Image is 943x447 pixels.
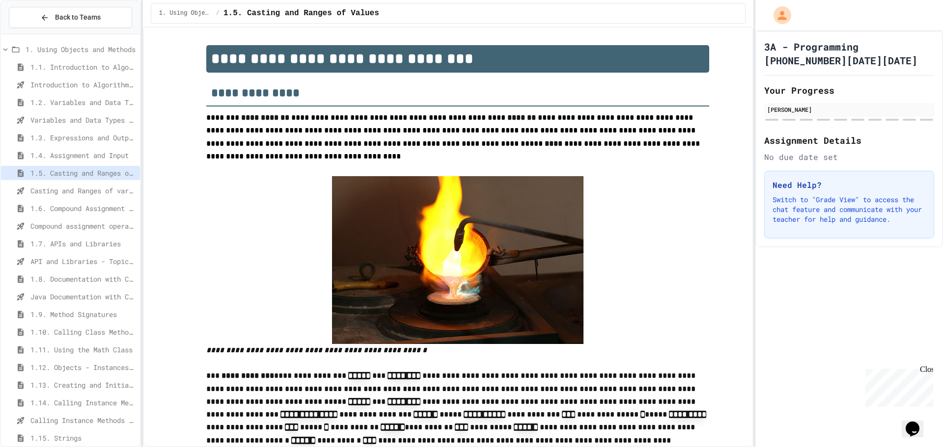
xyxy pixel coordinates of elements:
span: Variables and Data Types - Quiz [30,115,136,125]
span: 1.5. Casting and Ranges of Values [30,168,136,178]
iframe: chat widget [861,365,933,407]
h2: Your Progress [764,83,934,97]
span: 1.3. Expressions and Output [New] [30,132,136,143]
span: 1.11. Using the Math Class [30,344,136,355]
div: [PERSON_NAME] [767,105,931,114]
span: 1.13. Creating and Initializing Objects: Constructors [30,380,136,390]
span: 1. Using Objects and Methods [159,9,212,17]
span: 1.7. APIs and Libraries [30,238,136,249]
button: Back to Teams [9,7,132,28]
span: 1.9. Method Signatures [30,309,136,319]
span: Casting and Ranges of variables - Quiz [30,185,136,196]
span: 1.5. Casting and Ranges of Values [223,7,379,19]
span: Java Documentation with Comments - Topic 1.8 [30,291,136,302]
h3: Need Help? [773,179,926,191]
span: 1.6. Compound Assignment Operators [30,203,136,213]
span: 1.8. Documentation with Comments and Preconditions [30,274,136,284]
div: Chat with us now!Close [4,4,68,62]
div: No due date set [764,151,934,163]
span: 1.10. Calling Class Methods [30,327,136,337]
span: 1.15. Strings [30,433,136,443]
span: Back to Teams [55,12,101,23]
span: 1.12. Objects - Instances of Classes [30,362,136,372]
span: 1.2. Variables and Data Types [30,97,136,107]
span: Introduction to Algorithms, Programming, and Compilers [30,79,136,90]
span: 1.14. Calling Instance Methods [30,397,136,408]
span: API and Libraries - Topic 1.7 [30,256,136,266]
span: 1. Using Objects and Methods [26,44,136,54]
h1: 3A - Programming [PHONE_NUMBER][DATE][DATE] [764,40,934,67]
iframe: chat widget [902,408,933,437]
span: 1.1. Introduction to Algorithms, Programming, and Compilers [30,62,136,72]
span: Compound assignment operators - Quiz [30,221,136,231]
div: My Account [763,4,794,26]
span: Calling Instance Methods - Topic 1.14 [30,415,136,425]
h2: Assignment Details [764,133,934,147]
span: / [216,9,220,17]
span: 1.4. Assignment and Input [30,150,136,160]
p: Switch to "Grade View" to access the chat feature and communicate with your teacher for help and ... [773,195,926,224]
